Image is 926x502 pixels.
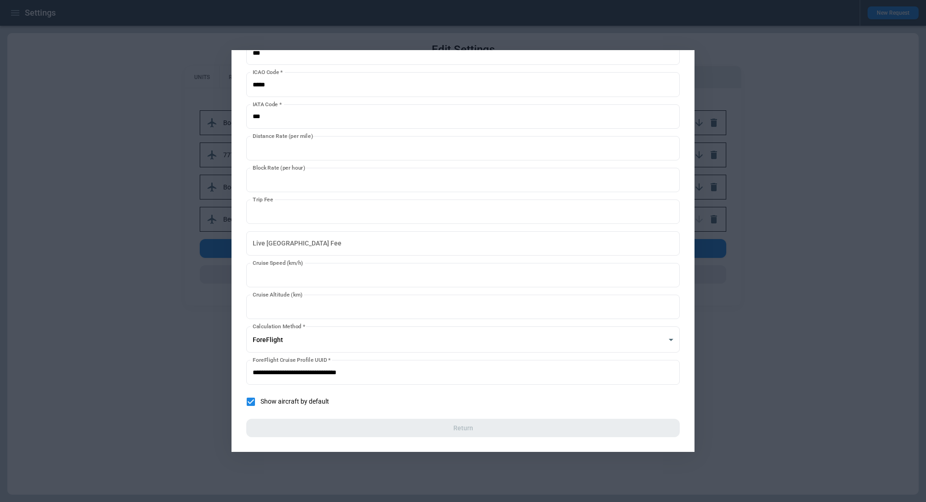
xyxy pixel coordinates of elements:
label: Block Rate (per hour) [253,164,305,171]
label: Distance Rate (per mile) [253,132,313,140]
label: Calculation Method [253,323,305,331]
label: ICAO Code [253,68,283,76]
div: ForeFlight [246,327,680,353]
label: Trip Fee [253,195,273,203]
label: ForeFlight Cruise Profile UUID [253,356,330,364]
label: IATA Code [253,100,282,108]
label: Cruise Altitude (km) [253,291,302,298]
label: Cruise Speed (km/h) [253,259,303,267]
span: Show aircraft by default [260,398,329,405]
